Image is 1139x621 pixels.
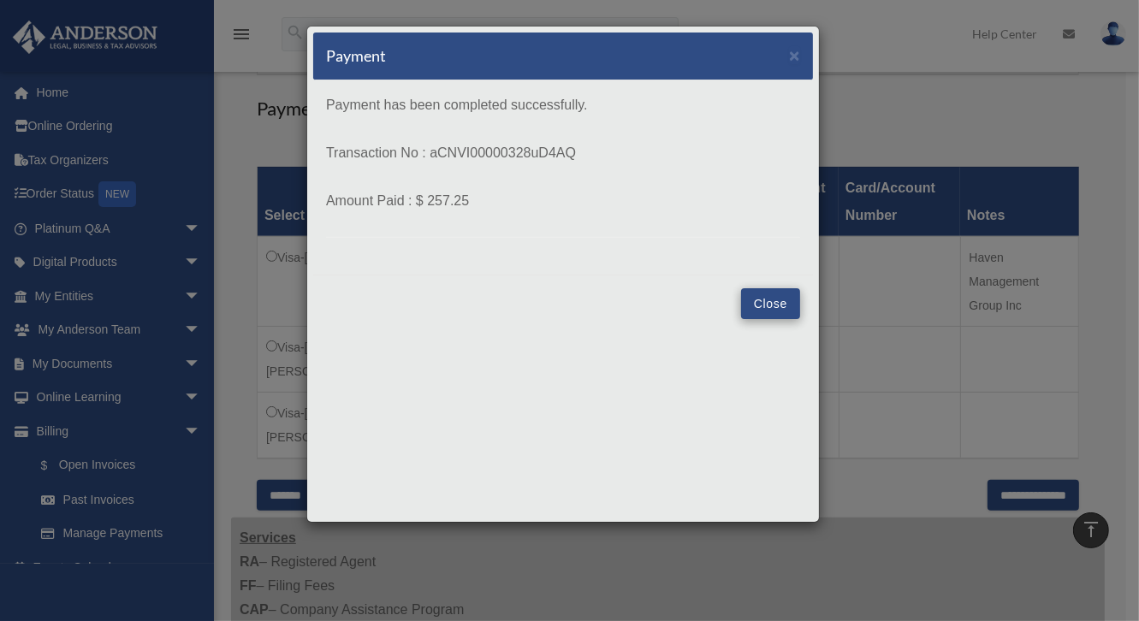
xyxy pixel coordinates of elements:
[326,189,800,213] p: Amount Paid : $ 257.25
[326,45,386,67] h5: Payment
[789,45,800,65] span: ×
[326,141,800,165] p: Transaction No : aCNVI00000328uD4AQ
[326,93,800,117] p: Payment has been completed successfully.
[789,46,800,64] button: Close
[741,288,800,319] button: Close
